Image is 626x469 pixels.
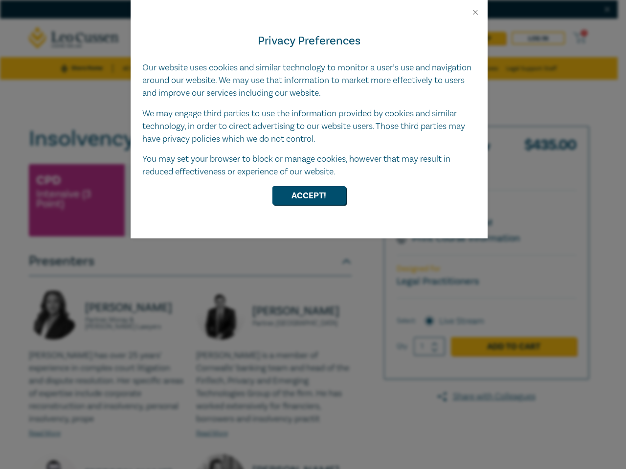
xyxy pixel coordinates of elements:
[471,8,480,17] button: Close
[142,62,476,100] p: Our website uses cookies and similar technology to monitor a user’s use and navigation around our...
[142,32,476,50] h4: Privacy Preferences
[142,107,476,146] p: We may engage third parties to use the information provided by cookies and similar technology, in...
[272,186,346,205] button: Accept!
[142,153,476,178] p: You may set your browser to block or manage cookies, however that may result in reduced effective...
